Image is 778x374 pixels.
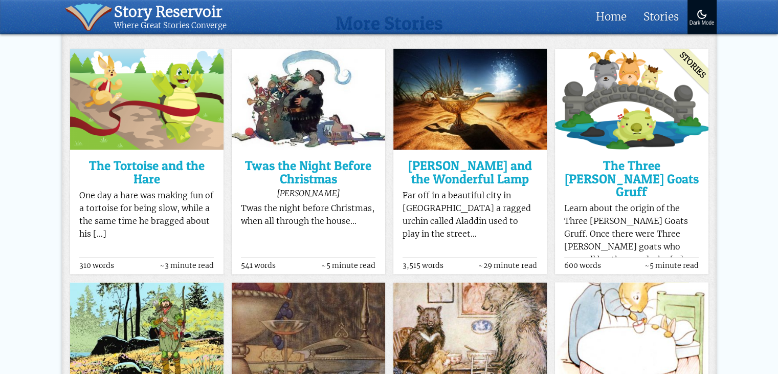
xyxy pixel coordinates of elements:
[564,202,699,266] p: Learn about the origin of the Three [PERSON_NAME] Goats Gruff. Once there were Three [PERSON_NAME...
[232,49,385,150] img: Twas the Night Before Christmas
[65,3,113,31] img: icon of book with waver spilling out.
[70,49,224,150] img: The Tortoise and the Hare
[696,8,708,20] img: Turn On Dark Mode
[690,20,715,26] div: Dark Mode
[114,3,227,21] div: Story Reservoir
[79,262,114,269] span: 310 words
[555,49,708,150] img: The Three Billy Goats Gruff
[241,262,276,269] span: 541 words
[241,159,375,185] a: Twas the Night Before Christmas
[478,262,537,269] span: ~29 minute read
[393,49,547,150] img: Aladdin and the Wonderful Lamp
[321,262,375,269] span: ~5 minute read
[644,262,699,269] span: ~5 minute read
[564,159,699,198] a: The Three [PERSON_NAME] Goats Gruff
[79,190,214,240] p: One day a hare was making fun of a tortoise for being slow, while a the same time he bragged abou...
[403,190,537,240] p: Far off in a beautiful city in [GEOGRAPHIC_DATA] a ragged urchin called Aladdin used to play in t...
[564,262,601,269] span: 600 words
[160,262,214,269] span: ~3 minute read
[241,202,375,228] p: Twas the night before Christmas, when all through the house…
[79,159,214,185] a: The Tortoise and the Hare
[241,188,375,198] div: [PERSON_NAME]
[403,159,537,185] a: [PERSON_NAME] and the Wonderful Lamp
[403,262,443,269] span: 3,515 words
[114,21,227,31] div: Where Great Stories Converge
